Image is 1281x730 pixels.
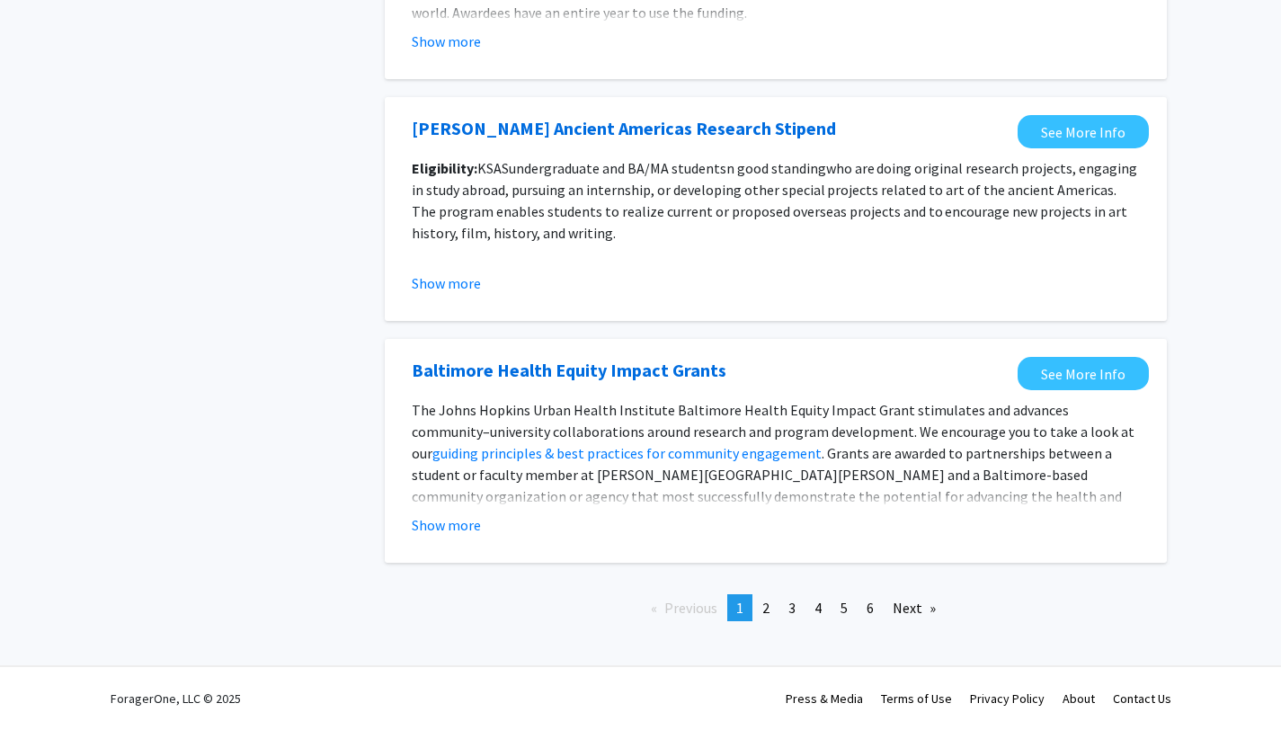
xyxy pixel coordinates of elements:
[841,599,848,617] span: 5
[1018,115,1149,148] a: Opens in a new tab
[664,599,717,617] span: Previous
[867,599,874,617] span: 6
[385,594,1167,621] ul: Pagination
[881,690,952,707] a: Terms of Use
[1018,357,1149,390] a: Opens in a new tab
[412,115,836,142] a: Opens in a new tab
[762,599,769,617] span: 2
[970,690,1045,707] a: Privacy Policy
[412,514,481,536] button: Show more
[412,401,1134,462] span: The Johns Hopkins Urban Health Institute Baltimore Health Equity Impact Grant stimulates and adva...
[786,690,863,707] a: Press & Media
[814,599,822,617] span: 4
[788,599,796,617] span: 3
[736,599,743,617] span: 1
[412,357,726,384] a: Opens in a new tab
[432,444,822,462] a: guiding principles & best practices for community engagement
[412,31,481,52] button: Show more
[1113,690,1171,707] a: Contact Us
[412,272,481,294] button: Show more
[412,159,477,177] strong: Eligibility:
[884,594,945,621] a: Next page
[412,157,1140,244] p: KSAS n good standing
[509,159,726,177] span: undergraduate and BA/MA students
[111,667,241,730] div: ForagerOne, LLC © 2025
[1063,690,1095,707] a: About
[13,649,76,717] iframe: Chat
